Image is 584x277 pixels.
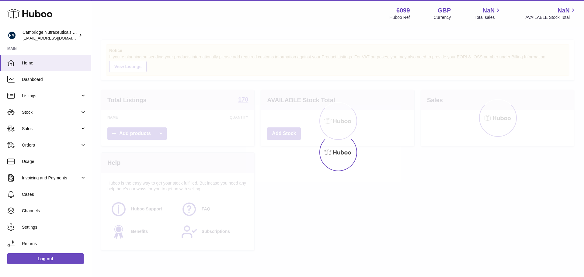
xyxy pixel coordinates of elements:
[22,60,86,66] span: Home
[23,36,89,40] span: [EMAIL_ADDRESS][DOMAIN_NAME]
[22,175,80,181] span: Invoicing and Payments
[482,6,495,15] span: NaN
[474,15,502,20] span: Total sales
[22,192,86,197] span: Cases
[7,253,84,264] a: Log out
[396,6,410,15] strong: 6099
[22,208,86,214] span: Channels
[525,15,577,20] span: AVAILABLE Stock Total
[22,241,86,247] span: Returns
[23,29,77,41] div: Cambridge Nutraceuticals Ltd
[22,159,86,164] span: Usage
[22,77,86,82] span: Dashboard
[22,109,80,115] span: Stock
[22,224,86,230] span: Settings
[434,15,451,20] div: Currency
[474,6,502,20] a: NaN Total sales
[438,6,451,15] strong: GBP
[390,15,410,20] div: Huboo Ref
[525,6,577,20] a: NaN AVAILABLE Stock Total
[558,6,570,15] span: NaN
[7,31,16,40] img: huboo@camnutra.com
[22,93,80,99] span: Listings
[22,142,80,148] span: Orders
[22,126,80,132] span: Sales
